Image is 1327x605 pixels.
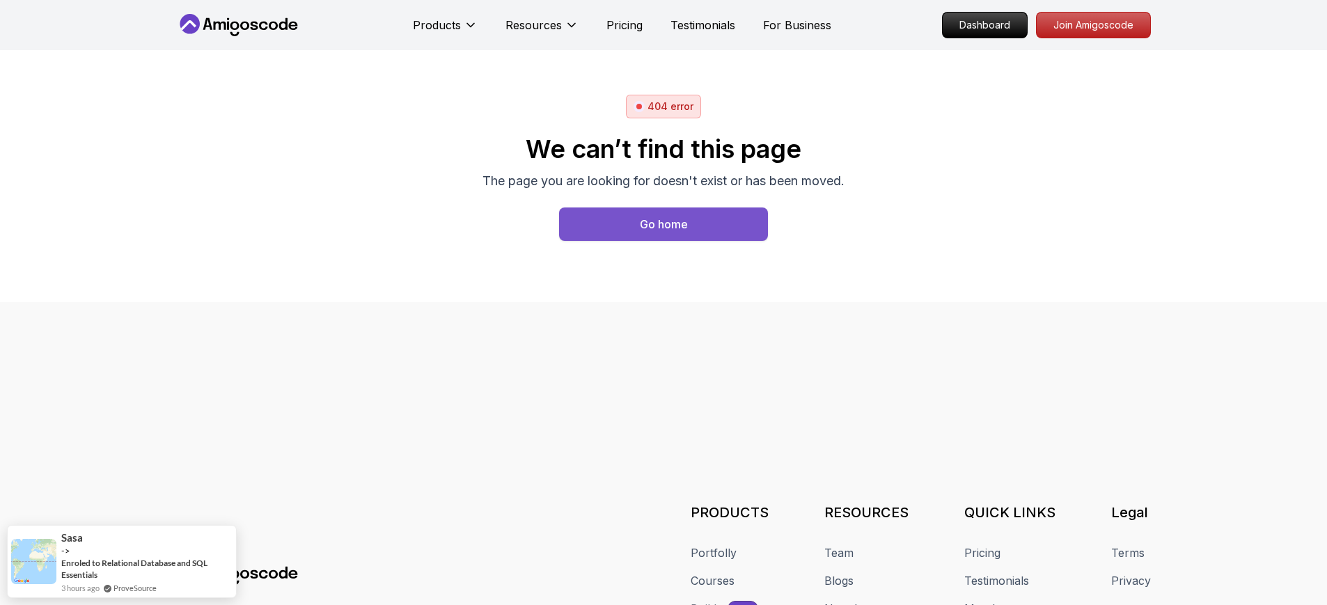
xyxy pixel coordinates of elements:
a: Join Amigoscode [1036,12,1151,38]
span: -> [61,545,70,556]
h2: We can’t find this page [482,135,845,163]
h3: Legal [1111,503,1151,522]
img: provesource social proof notification image [11,539,56,584]
span: 3 hours ago [61,582,100,594]
p: Resources [505,17,562,33]
p: Products [413,17,461,33]
a: Blogs [824,572,854,589]
p: Dashboard [943,13,1027,38]
span: Sasa [61,532,83,544]
h3: PRODUCTS [691,503,769,522]
button: Go home [559,207,768,241]
a: For Business [763,17,831,33]
a: Team [824,544,854,561]
a: ProveSource [113,583,157,592]
p: The page you are looking for doesn't exist or has been moved. [482,171,845,191]
a: Home page [559,207,768,241]
h3: RESOURCES [824,503,909,522]
a: Courses [691,572,735,589]
h3: QUICK LINKS [964,503,1055,522]
a: Testimonials [670,17,735,33]
a: Privacy [1111,572,1151,589]
a: Enroled to Relational Database and SQL Essentials [61,557,233,581]
p: Join Amigoscode [1037,13,1150,38]
a: Testimonials [964,572,1029,589]
p: 404 error [647,100,693,113]
button: Products [413,17,478,45]
a: Dashboard [942,12,1028,38]
button: Resources [505,17,579,45]
a: Pricing [964,544,1000,561]
a: Terms [1111,544,1145,561]
a: Portfolly [691,544,737,561]
div: Go home [640,216,688,233]
a: Pricing [606,17,643,33]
